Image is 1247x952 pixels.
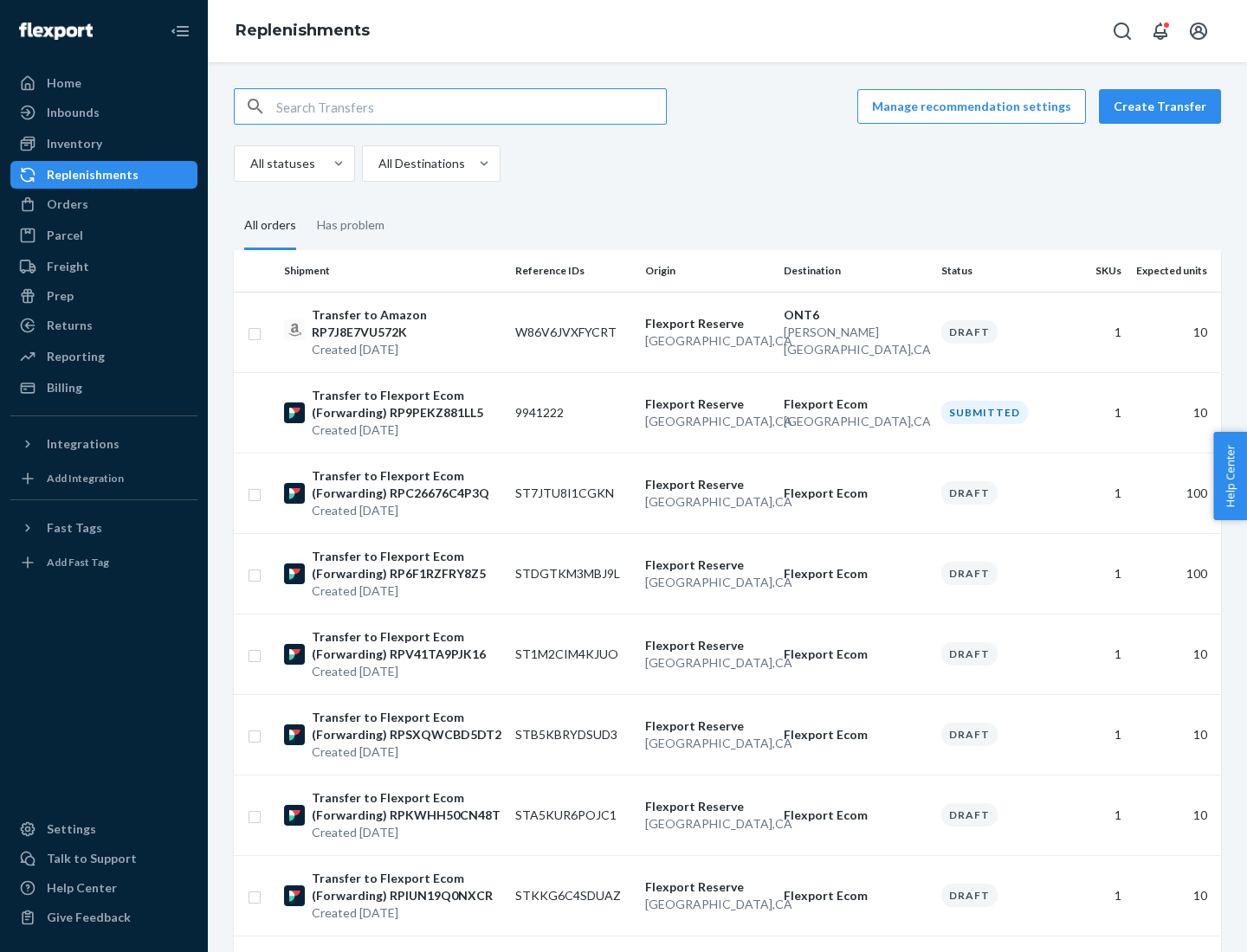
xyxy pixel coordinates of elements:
td: 10 [1128,855,1221,936]
td: 1 [1063,533,1128,614]
button: Open Search Box [1105,14,1140,48]
ol: breadcrumbs [222,6,384,56]
div: Prep [47,287,74,305]
th: SKUs [1063,250,1128,292]
th: Origin [638,250,777,292]
p: [GEOGRAPHIC_DATA] , CA [645,332,770,350]
td: 1 [1063,614,1128,694]
td: STA5KUR6POJC1 [508,775,638,855]
div: Returns [47,317,93,334]
p: Flexport Reserve [645,717,770,735]
td: STB5KBRYDSUD3 [508,694,638,775]
p: Flexport Reserve [645,878,770,896]
p: Transfer to Flexport Ecom (Forwarding) RPKWHH50CN48T [312,789,501,824]
p: Transfer to Flexport Ecom (Forwarding) RP9PEKZ881LL5 [312,387,501,421]
div: Draft [941,884,998,907]
td: ST7JTU8I1CGKN [508,453,638,533]
div: Freight [47,258,89,275]
a: Returns [10,312,197,339]
div: Has problem [317,203,384,248]
button: Open notifications [1143,14,1178,48]
td: 100 [1128,453,1221,533]
p: [GEOGRAPHIC_DATA] , CA [784,413,927,430]
p: Created [DATE] [312,743,501,761]
th: Status [934,250,1064,292]
a: Help Center [10,874,197,902]
div: Draft [941,481,998,505]
div: Give Feedback [47,909,131,926]
input: Search Transfers [276,89,666,124]
p: Created [DATE] [312,904,501,922]
a: Orders [10,190,197,218]
div: Integrations [47,435,120,453]
p: ONT6 [784,306,927,324]
div: Draft [941,723,998,746]
td: 10 [1128,372,1221,453]
p: Created [DATE] [312,341,501,358]
div: Fast Tags [47,519,102,537]
div: Settings [47,820,96,838]
p: Transfer to Flexport Ecom (Forwarding) RPC26676C4P3Q [312,467,501,502]
div: Orders [47,196,88,213]
p: Transfer to Flexport Ecom (Forwarding) RPSXQWCBD5DT2 [312,709,501,743]
a: Replenishments [236,21,370,40]
td: 1 [1063,694,1128,775]
input: All Destinations [377,155,378,172]
p: Flexport Ecom [784,887,927,904]
td: 1 [1063,292,1128,372]
td: 9941222 [508,372,638,453]
a: Freight [10,253,197,280]
div: Add Integration [47,471,124,486]
p: Flexport Ecom [784,726,927,743]
th: Destination [777,250,934,292]
td: ST1M2CIM4KJUO [508,614,638,694]
td: STDGTKM3MBJ9L [508,533,638,614]
div: All orders [244,203,296,250]
div: Replenishments [47,166,139,183]
p: Transfer to Flexport Ecom (Forwarding) RPV41TA9PJK16 [312,628,501,663]
span: Help Center [1213,432,1247,520]
div: Draft [941,320,998,344]
div: Submitted [941,401,1028,424]
button: Fast Tags [10,514,197,542]
p: Flexport Reserve [645,396,770,413]
p: Created [DATE] [312,663,501,680]
button: Integrations [10,430,197,458]
p: [GEOGRAPHIC_DATA] , CA [645,493,770,511]
p: [GEOGRAPHIC_DATA] , CA [645,654,770,672]
a: Home [10,69,197,97]
td: STKKG6C4SDUAZ [508,855,638,936]
div: Reporting [47,348,105,365]
div: Home [47,74,81,92]
div: Draft [941,642,998,666]
button: Create Transfer [1099,89,1221,124]
td: 10 [1128,694,1221,775]
p: [PERSON_NAME][GEOGRAPHIC_DATA] , CA [784,324,927,358]
p: [GEOGRAPHIC_DATA] , CA [645,413,770,430]
th: Shipment [277,250,508,292]
button: Close Navigation [163,14,197,48]
div: Talk to Support [47,850,137,867]
a: Prep [10,282,197,310]
td: 1 [1063,372,1128,453]
p: Flexport Ecom [784,807,927,824]
p: Created [DATE] [312,824,501,841]
p: Flexport Reserve [645,556,770,574]
button: Manage recommendation settings [857,89,1086,124]
p: Flexport Reserve [645,476,770,493]
div: Parcel [47,227,83,244]
td: 10 [1128,775,1221,855]
a: Replenishments [10,161,197,189]
div: Inbounds [47,104,100,121]
p: Flexport Ecom [784,646,927,663]
p: [GEOGRAPHIC_DATA] , CA [645,574,770,591]
a: Add Integration [10,465,197,492]
td: W86V6JVXFYCRT [508,292,638,372]
input: All statuses [249,155,250,172]
div: Inventory [47,135,102,152]
td: 100 [1128,533,1221,614]
p: [GEOGRAPHIC_DATA] , CA [645,815,770,833]
a: Inbounds [10,99,197,126]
